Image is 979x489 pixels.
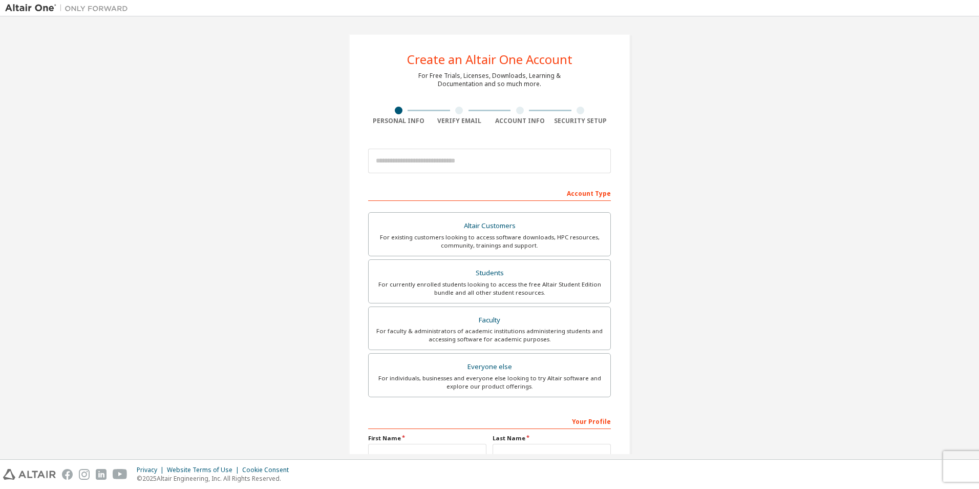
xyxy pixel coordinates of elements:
div: Verify Email [429,117,490,125]
img: Altair One [5,3,133,13]
div: Faculty [375,313,604,328]
img: instagram.svg [79,469,90,480]
div: Students [375,266,604,280]
div: For Free Trials, Licenses, Downloads, Learning & Documentation and so much more. [418,72,561,88]
div: Create an Altair One Account [407,53,572,66]
p: © 2025 Altair Engineering, Inc. All Rights Reserved. [137,474,295,483]
div: Personal Info [368,117,429,125]
div: Everyone else [375,360,604,374]
div: For individuals, businesses and everyone else looking to try Altair software and explore our prod... [375,374,604,391]
img: linkedin.svg [96,469,107,480]
div: Website Terms of Use [167,466,242,474]
label: Last Name [493,434,611,442]
div: Altair Customers [375,219,604,233]
div: For existing customers looking to access software downloads, HPC resources, community, trainings ... [375,233,604,250]
div: Account Type [368,185,611,201]
div: Privacy [137,466,167,474]
div: For faculty & administrators of academic institutions administering students and accessing softwa... [375,327,604,343]
div: Account Info [489,117,550,125]
img: youtube.svg [113,469,127,480]
div: For currently enrolled students looking to access the free Altair Student Edition bundle and all ... [375,280,604,297]
label: First Name [368,434,486,442]
div: Your Profile [368,413,611,429]
div: Security Setup [550,117,611,125]
img: facebook.svg [62,469,73,480]
div: Cookie Consent [242,466,295,474]
img: altair_logo.svg [3,469,56,480]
